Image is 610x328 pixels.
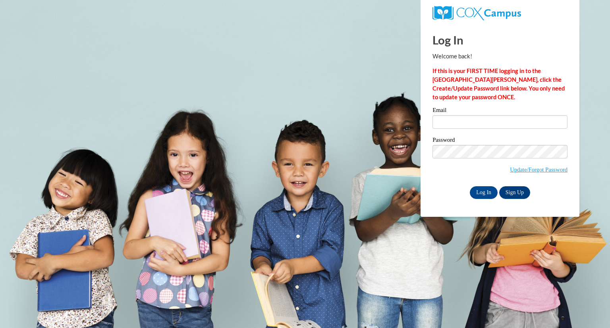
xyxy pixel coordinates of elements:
a: Update/Forgot Password [510,166,568,173]
a: COX Campus [432,9,521,16]
h1: Log In [432,32,568,48]
label: Email [432,107,568,115]
input: Log In [470,186,498,199]
img: COX Campus [432,6,521,20]
strong: If this is your FIRST TIME logging in to the [GEOGRAPHIC_DATA][PERSON_NAME], click the Create/Upd... [432,68,565,100]
a: Sign Up [499,186,530,199]
p: Welcome back! [432,52,568,61]
label: Password [432,137,568,145]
